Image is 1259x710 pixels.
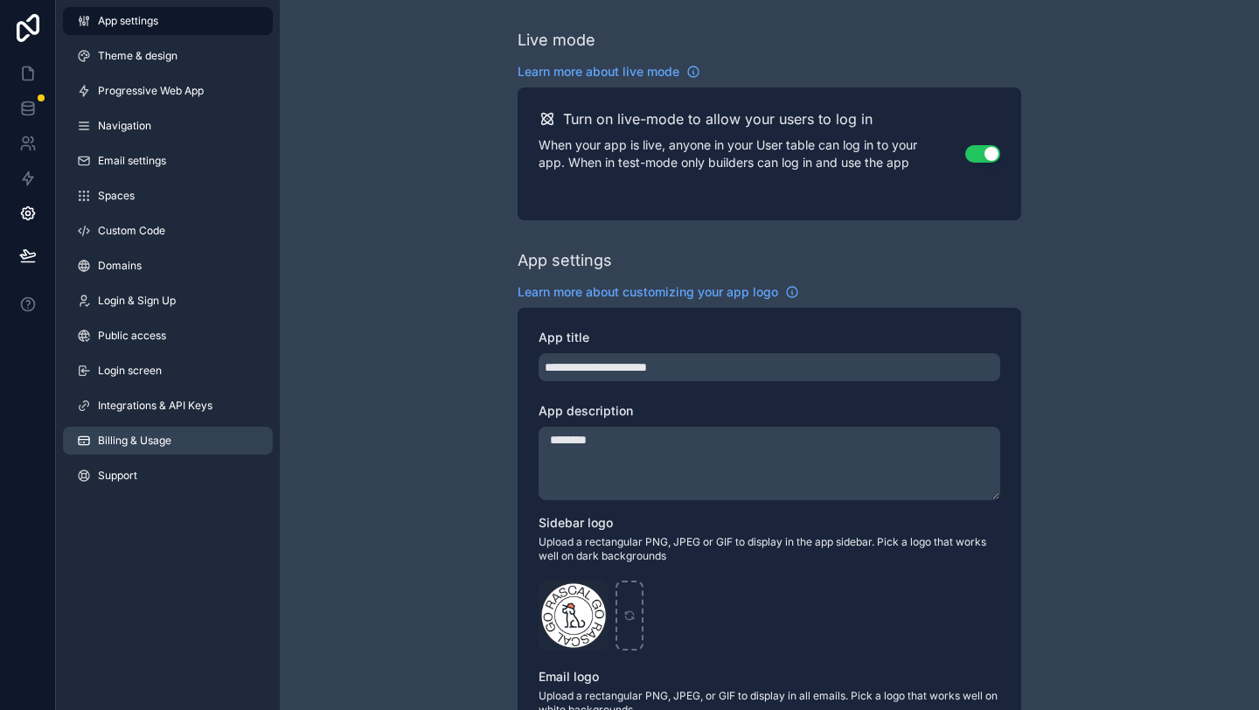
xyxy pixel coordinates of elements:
span: App title [539,330,589,345]
a: Billing & Usage [63,427,273,455]
span: App settings [98,14,158,28]
a: Learn more about customizing your app logo [518,283,799,301]
span: Learn more about customizing your app logo [518,283,778,301]
a: Support [63,462,273,490]
span: Spaces [98,189,135,203]
a: Custom Code [63,217,273,245]
p: When your app is live, anyone in your User table can log in to your app. When in test-mode only b... [539,136,965,171]
span: Navigation [98,119,151,133]
span: Domains [98,259,142,273]
span: Progressive Web App [98,84,204,98]
span: Support [98,469,137,483]
span: Login & Sign Up [98,294,176,308]
a: Theme & design [63,42,273,70]
span: Billing & Usage [98,434,171,448]
h2: Turn on live-mode to allow your users to log in [563,108,873,129]
a: Navigation [63,112,273,140]
span: Learn more about live mode [518,63,679,80]
a: App settings [63,7,273,35]
span: Integrations & API Keys [98,399,212,413]
span: App description [539,403,633,418]
a: Domains [63,252,273,280]
span: Login screen [98,364,162,378]
a: Login screen [63,357,273,385]
span: Email logo [539,669,599,684]
a: Email settings [63,147,273,175]
span: Public access [98,329,166,343]
span: Email settings [98,154,166,168]
a: Public access [63,322,273,350]
span: Upload a rectangular PNG, JPEG or GIF to display in the app sidebar. Pick a logo that works well ... [539,535,1000,563]
a: Spaces [63,182,273,210]
span: Sidebar logo [539,515,613,530]
a: Progressive Web App [63,77,273,105]
span: Custom Code [98,224,165,238]
div: Live mode [518,28,595,52]
a: Learn more about live mode [518,63,700,80]
a: Integrations & API Keys [63,392,273,420]
div: App settings [518,248,612,273]
a: Login & Sign Up [63,287,273,315]
span: Theme & design [98,49,177,63]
